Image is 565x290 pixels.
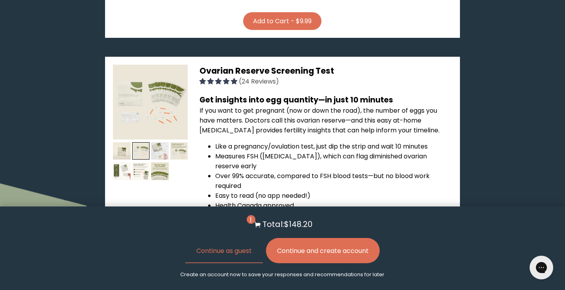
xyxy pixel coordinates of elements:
[132,162,150,180] img: thumbnail image
[215,171,452,191] li: Over 99% accurate, compared to FSH blood tests—but no blood work required
[215,191,452,201] li: Easy to read (no app needed!)
[170,142,188,160] img: thumbnail image
[262,218,312,230] p: Total: $148.20
[266,238,380,263] button: Continue and create account
[113,65,188,139] img: thumbnail image
[243,12,321,30] button: Add to Cart - $9.99
[185,238,263,263] button: Continue as guest
[151,142,169,160] img: thumbnail image
[247,215,255,224] span: 1
[239,77,279,86] span: (24 Reviews)
[215,201,452,210] li: Health Canada approved
[151,162,169,180] img: thumbnail image
[215,141,452,151] li: Like a pregnancy/ovulation test, just dip the strip and wait 10 minutes
[215,151,452,171] li: Measures FSH ([MEDICAL_DATA]), which can flag diminished ovarian reserve early
[113,162,131,180] img: thumbnail image
[199,95,393,105] b: Get insights into egg quantity—in just 10 minutes
[180,271,384,278] p: Create an account now to save your responses and recommendations for later
[132,142,150,160] img: thumbnail image
[199,106,452,135] p: If you want to get pregnant (now or down the road), the number of eggs you have matters. Doctors ...
[526,253,557,282] iframe: Gorgias live chat messenger
[199,77,239,86] span: 4.92 stars
[199,65,334,76] span: Ovarian Reserve Screening Test
[113,142,131,160] img: thumbnail image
